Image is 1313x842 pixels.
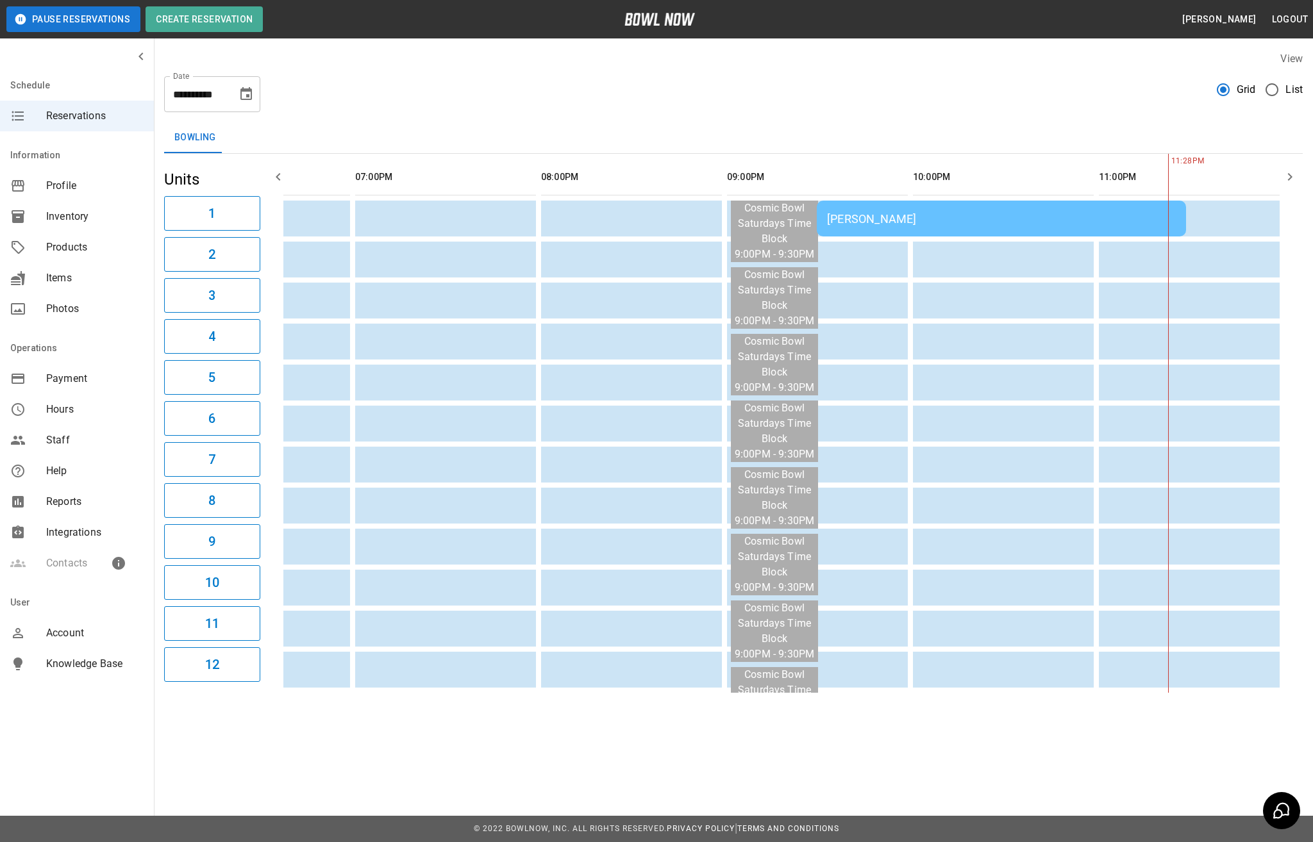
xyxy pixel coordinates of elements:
[208,203,215,224] h6: 1
[46,656,144,672] span: Knowledge Base
[208,285,215,306] h6: 3
[46,301,144,317] span: Photos
[205,613,219,634] h6: 11
[164,122,226,153] button: Bowling
[208,531,215,552] h6: 9
[46,240,144,255] span: Products
[541,159,722,195] th: 08:00PM
[46,525,144,540] span: Integrations
[624,13,695,26] img: logo
[233,81,259,107] button: Choose date, selected date is Sep 6, 2025
[1099,159,1280,195] th: 11:00PM
[164,196,260,231] button: 1
[46,625,144,641] span: Account
[164,565,260,600] button: 10
[208,326,215,347] h6: 4
[164,122,1303,153] div: inventory tabs
[205,572,219,593] h6: 10
[208,490,215,511] h6: 8
[164,237,260,272] button: 2
[1168,155,1171,168] span: 11:28PM
[46,209,144,224] span: Inventory
[913,159,1094,195] th: 10:00PM
[474,824,667,833] span: © 2022 BowlNow, Inc. All Rights Reserved.
[1267,8,1313,31] button: Logout
[164,442,260,477] button: 7
[827,212,1176,226] div: [PERSON_NAME]
[164,401,260,436] button: 6
[208,367,215,388] h6: 5
[164,278,260,313] button: 3
[6,6,140,32] button: Pause Reservations
[208,449,215,470] h6: 7
[164,319,260,354] button: 4
[164,169,260,190] h5: Units
[205,654,219,675] h6: 12
[164,647,260,682] button: 12
[46,178,144,194] span: Profile
[46,494,144,509] span: Reports
[164,606,260,641] button: 11
[727,159,908,195] th: 09:00PM
[146,6,263,32] button: Create Reservation
[46,371,144,386] span: Payment
[164,483,260,518] button: 8
[46,463,144,479] span: Help
[1280,53,1303,65] label: View
[208,408,215,429] h6: 6
[46,433,144,448] span: Staff
[1237,82,1256,97] span: Grid
[164,524,260,559] button: 9
[164,360,260,395] button: 5
[1285,82,1303,97] span: List
[208,244,215,265] h6: 2
[46,108,144,124] span: Reservations
[46,270,144,286] span: Items
[667,824,735,833] a: Privacy Policy
[46,402,144,417] span: Hours
[1177,8,1261,31] button: [PERSON_NAME]
[737,824,839,833] a: Terms and Conditions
